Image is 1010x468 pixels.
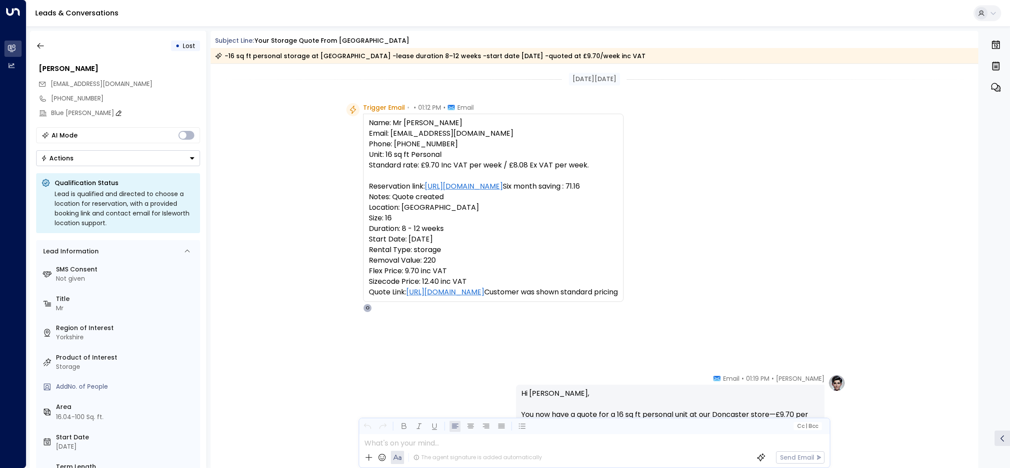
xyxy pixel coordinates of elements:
[369,118,618,297] pre: Name: Mr [PERSON_NAME] Email: [EMAIL_ADDRESS][DOMAIN_NAME] Phone: [PHONE_NUMBER] Unit: 16 sq ft P...
[457,103,474,112] span: Email
[746,374,769,383] span: 01:19 PM
[377,421,388,432] button: Redo
[413,453,542,461] div: The agent signature is added automatically
[56,412,104,422] div: 16.04-100 Sq. ft.
[407,103,409,112] span: •
[363,304,372,312] div: O
[55,178,195,187] p: Qualification Status
[425,181,503,192] a: [URL][DOMAIN_NAME]
[569,73,620,85] div: [DATE][DATE]
[255,36,409,45] div: Your storage quote from [GEOGRAPHIC_DATA]
[363,103,405,112] span: Trigger Email
[56,274,197,283] div: Not given
[51,79,152,88] span: [EMAIL_ADDRESS][DOMAIN_NAME]
[742,374,744,383] span: •
[56,265,197,274] label: SMS Consent
[797,423,818,429] span: Cc Bcc
[35,8,119,18] a: Leads & Conversations
[56,382,197,391] div: AddNo. of People
[56,333,197,342] div: Yorkshire
[772,374,774,383] span: •
[406,287,484,297] a: [URL][DOMAIN_NAME]
[56,304,197,313] div: Mr
[56,402,197,412] label: Area
[56,442,197,451] div: [DATE]
[56,294,197,304] label: Title
[41,154,74,162] div: Actions
[36,150,200,166] button: Actions
[362,421,373,432] button: Undo
[51,94,200,103] div: [PHONE_NUMBER]
[56,353,197,362] label: Product of Interest
[55,189,195,228] div: Lead is qualified and directed to choose a location for reservation, with a provided booking link...
[443,103,446,112] span: •
[828,374,846,392] img: profile-logo.png
[183,41,195,50] span: Lost
[723,374,739,383] span: Email
[418,103,441,112] span: 01:12 PM
[56,323,197,333] label: Region of Interest
[40,247,99,256] div: Lead Information
[175,38,180,54] div: •
[215,52,646,60] div: -16 sq ft personal storage at [GEOGRAPHIC_DATA] -lease duration 8–12 weeks -start date [DATE] -qu...
[414,103,416,112] span: •
[51,79,152,89] span: paulw@bluewilson.co.uk
[52,131,78,140] div: AI Mode
[56,362,197,371] div: Storage
[806,423,807,429] span: |
[215,36,254,45] span: Subject Line:
[776,374,824,383] span: [PERSON_NAME]
[56,433,197,442] label: Start Date
[793,422,821,431] button: Cc|Bcc
[51,108,200,118] div: Blue [PERSON_NAME]
[39,63,200,74] div: [PERSON_NAME]
[36,150,200,166] div: Button group with a nested menu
